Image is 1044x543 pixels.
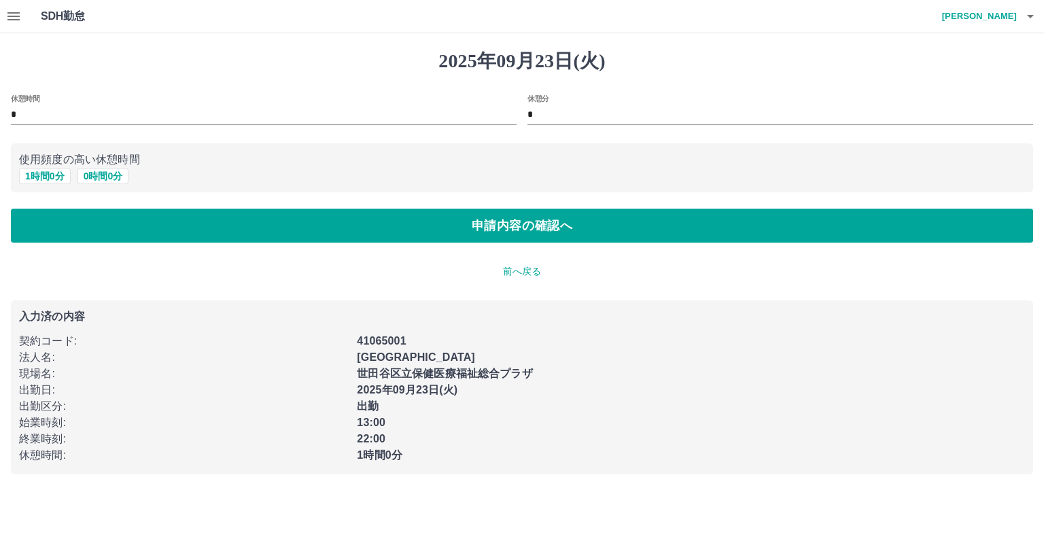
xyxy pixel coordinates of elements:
[11,264,1033,279] p: 前へ戻る
[77,168,129,184] button: 0時間0分
[19,311,1025,322] p: 入力済の内容
[19,415,349,431] p: 始業時刻 :
[19,366,349,382] p: 現場名 :
[19,349,349,366] p: 法人名 :
[357,384,457,396] b: 2025年09月23日(火)
[11,50,1033,73] h1: 2025年09月23日(火)
[19,168,71,184] button: 1時間0分
[357,417,385,428] b: 13:00
[11,209,1033,243] button: 申請内容の確認へ
[357,335,406,347] b: 41065001
[357,351,475,363] b: [GEOGRAPHIC_DATA]
[19,333,349,349] p: 契約コード :
[19,398,349,415] p: 出勤区分 :
[357,400,379,412] b: 出勤
[19,431,349,447] p: 終業時刻 :
[357,368,532,379] b: 世田谷区立保健医療福祉総合プラザ
[357,433,385,444] b: 22:00
[19,152,1025,168] p: 使用頻度の高い休憩時間
[527,93,549,103] label: 休憩分
[19,382,349,398] p: 出勤日 :
[19,447,349,463] p: 休憩時間 :
[11,93,39,103] label: 休憩時間
[357,449,402,461] b: 1時間0分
